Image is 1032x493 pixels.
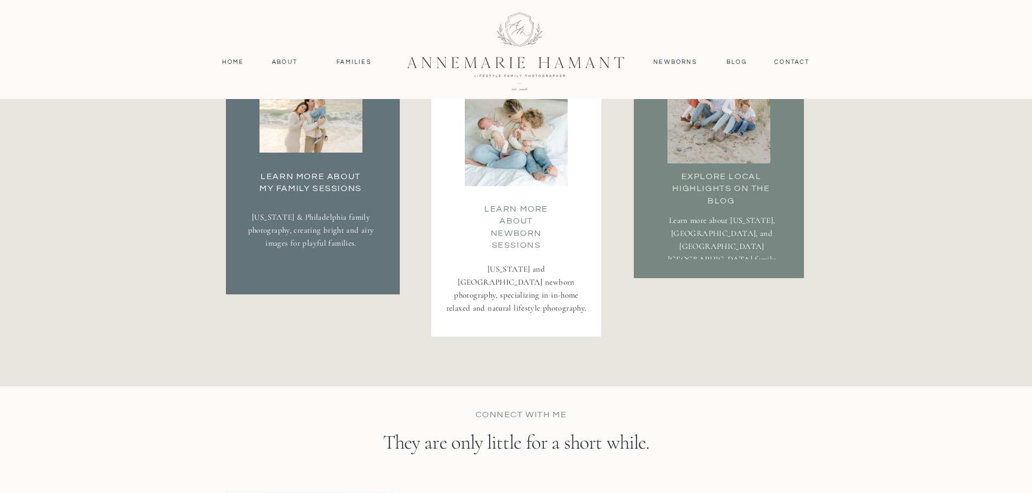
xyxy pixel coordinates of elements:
[217,57,249,67] a: Home
[650,57,702,67] a: Newborns
[769,57,816,67] a: contact
[446,262,587,318] p: [US_STATE] and [GEOGRAPHIC_DATA] newborn photography, specializing in in-home relaxed and natural...
[724,57,750,67] a: Blog
[254,170,368,192] a: Learn More about my family Sessions
[463,409,580,418] div: COnnect with me
[478,203,555,225] a: Learn more about Newborn Sessions
[248,211,374,271] p: [US_STATE] & Philadelphia family photography, creating bright and airy images for playful families.
[330,57,379,67] a: Families
[269,57,301,67] a: About
[301,431,732,458] p: They are only little for a short while.
[652,214,793,259] p: Learn more about [US_STATE], [GEOGRAPHIC_DATA], and [GEOGRAPHIC_DATA] [GEOGRAPHIC_DATA] family ac...
[660,170,783,192] a: Explore local highlights on the blog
